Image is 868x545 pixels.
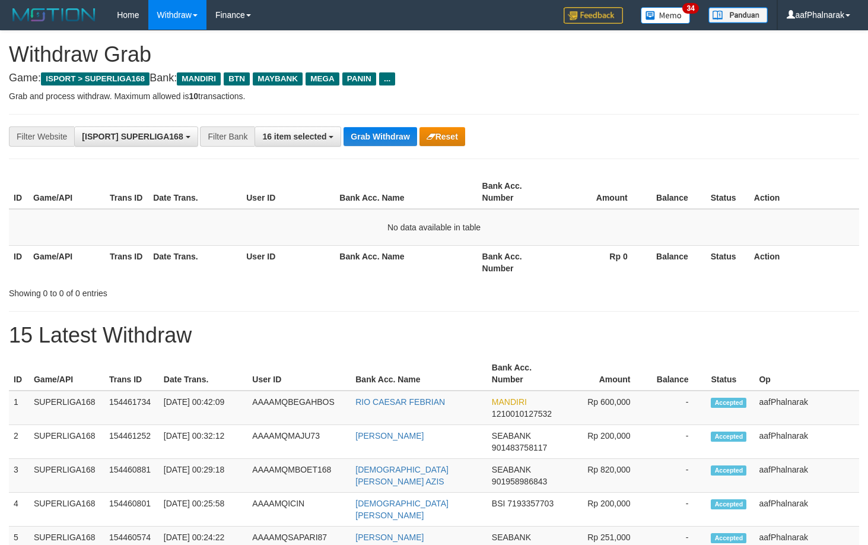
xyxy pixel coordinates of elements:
th: Game/API [29,357,104,391]
th: Game/API [28,245,105,279]
strong: 10 [189,91,198,101]
th: Action [749,175,859,209]
span: SEABANK [492,431,531,441]
img: Button%20Memo.svg [641,7,691,24]
td: - [648,459,707,493]
span: Accepted [711,499,746,509]
button: [ISPORT] SUPERLIGA168 [74,126,198,147]
span: MAYBANK [253,72,303,85]
td: Rp 200,000 [561,425,648,459]
th: Date Trans. [148,245,241,279]
td: No data available in table [9,209,859,246]
span: Accepted [711,533,746,543]
span: Accepted [711,398,746,408]
span: [ISPORT] SUPERLIGA168 [82,132,183,141]
th: ID [9,245,28,279]
span: Accepted [711,432,746,442]
span: MANDIRI [492,397,527,407]
td: 3 [9,459,29,493]
th: ID [9,175,28,209]
td: Rp 200,000 [561,493,648,527]
th: Bank Acc. Number [478,245,554,279]
td: SUPERLIGA168 [29,493,104,527]
td: AAAAMQMBOET168 [247,459,351,493]
span: Copy 1210010127532 to clipboard [492,409,552,419]
td: aafPhalnarak [754,459,859,493]
span: ISPORT > SUPERLIGA168 [41,72,150,85]
span: Accepted [711,465,746,476]
th: Action [749,245,859,279]
p: Grab and process withdraw. Maximum allowed is transactions. [9,90,859,102]
td: - [648,391,707,425]
td: 154460881 [104,459,159,493]
th: Trans ID [105,175,148,209]
th: Bank Acc. Name [335,245,477,279]
span: Copy 901958986843 to clipboard [492,477,547,486]
th: Balance [648,357,707,391]
td: aafPhalnarak [754,493,859,527]
a: [PERSON_NAME] [355,533,424,542]
span: SEABANK [492,533,531,542]
img: panduan.png [708,7,768,23]
td: SUPERLIGA168 [29,459,104,493]
td: aafPhalnarak [754,391,859,425]
button: 16 item selected [255,126,341,147]
span: Copy 7193357703 to clipboard [507,499,554,508]
th: Balance [646,175,706,209]
td: AAAAMQMAJU73 [247,425,351,459]
span: Copy 901483758117 to clipboard [492,443,547,452]
img: Feedback.jpg [564,7,623,24]
td: [DATE] 00:32:12 [159,425,247,459]
th: Bank Acc. Name [335,175,477,209]
span: 34 [682,3,698,14]
img: MOTION_logo.png [9,6,99,24]
td: 4 [9,493,29,527]
h1: Withdraw Grab [9,43,859,66]
span: BTN [224,72,250,85]
td: 1 [9,391,29,425]
th: User ID [241,175,335,209]
td: aafPhalnarak [754,425,859,459]
th: Date Trans. [148,175,241,209]
a: RIO CAESAR FEBRIAN [355,397,445,407]
th: Trans ID [104,357,159,391]
button: Reset [419,127,465,146]
td: 2 [9,425,29,459]
td: Rp 600,000 [561,391,648,425]
span: PANIN [342,72,376,85]
h1: 15 Latest Withdraw [9,324,859,347]
td: 154461734 [104,391,159,425]
th: Status [706,357,754,391]
td: 154460801 [104,493,159,527]
td: 154461252 [104,425,159,459]
th: Status [706,175,749,209]
span: BSI [492,499,505,508]
th: Amount [554,175,646,209]
th: Bank Acc. Number [487,357,561,391]
a: [DEMOGRAPHIC_DATA][PERSON_NAME] AZIS [355,465,449,486]
td: AAAAMQBEGAHBOS [247,391,351,425]
td: [DATE] 00:25:58 [159,493,247,527]
span: MANDIRI [177,72,221,85]
th: Rp 0 [554,245,646,279]
span: SEABANK [492,465,531,474]
td: Rp 820,000 [561,459,648,493]
button: Grab Withdraw [344,127,416,146]
th: Balance [646,245,706,279]
td: AAAAMQICIN [247,493,351,527]
span: ... [379,72,395,85]
td: - [648,493,707,527]
th: Date Trans. [159,357,247,391]
th: User ID [241,245,335,279]
div: Filter Website [9,126,74,147]
th: Trans ID [105,245,148,279]
span: 16 item selected [262,132,326,141]
td: SUPERLIGA168 [29,425,104,459]
th: Amount [561,357,648,391]
div: Filter Bank [200,126,255,147]
h4: Game: Bank: [9,72,859,84]
a: [PERSON_NAME] [355,431,424,441]
a: [DEMOGRAPHIC_DATA][PERSON_NAME] [355,499,449,520]
th: Status [706,245,749,279]
div: Showing 0 to 0 of 0 entries [9,283,353,299]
